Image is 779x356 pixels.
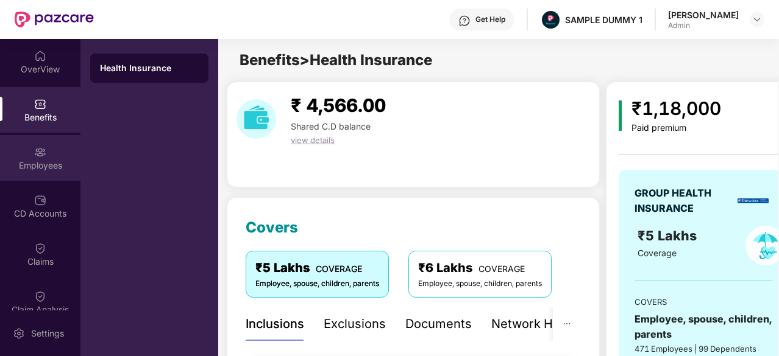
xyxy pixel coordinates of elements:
div: Health Insurance [100,62,199,74]
span: ellipsis [563,319,571,328]
img: svg+xml;base64,PHN2ZyBpZD0iRW1wbG95ZWVzIiB4bWxucz0iaHR0cDovL3d3dy53My5vcmcvMjAwMC9zdmciIHdpZHRoPS... [34,146,46,158]
div: [PERSON_NAME] [668,9,739,21]
span: Benefits > Health Insurance [240,51,432,69]
div: Documents [405,315,472,333]
div: 471 Employees | 99 Dependents [635,343,772,355]
div: Employee, spouse, children, parents [418,278,542,290]
div: Employee, spouse, children, parents [255,278,379,290]
span: Shared C.D balance [291,121,371,131]
img: svg+xml;base64,PHN2ZyBpZD0iU2V0dGluZy0yMHgyMCIgeG1sbnM9Imh0dHA6Ly93d3cudzMub3JnLzIwMDAvc3ZnIiB3aW... [13,327,25,340]
div: Employee, spouse, children, parents [635,312,772,342]
span: ₹5 Lakhs [638,228,700,243]
span: COVERAGE [478,264,525,274]
img: icon [619,100,622,131]
img: svg+xml;base64,PHN2ZyBpZD0iQ2xhaW0iIHhtbG5zPSJodHRwOi8vd3d3LnczLm9yZy8yMDAwL3N2ZyIgd2lkdGg9IjIwIi... [34,290,46,302]
img: Pazcare_Alternative_logo-01-01.png [542,11,560,29]
span: COVERAGE [316,264,362,274]
span: view details [291,135,335,145]
img: New Pazcare Logo [15,12,94,27]
div: GROUP HEALTH INSURANCE [635,186,733,216]
div: Admin [668,21,739,30]
div: Exclusions [324,315,386,333]
div: Network Hospitals [491,315,598,333]
span: ₹ 4,566.00 [291,94,386,116]
img: download [237,99,276,139]
div: ₹6 Lakhs [418,259,542,277]
div: SAMPLE DUMMY 1 [565,14,642,26]
img: insurerLogo [738,198,769,203]
div: Paid premium [631,123,721,133]
div: Get Help [475,15,505,24]
div: ₹5 Lakhs [255,259,379,277]
img: svg+xml;base64,PHN2ZyBpZD0iSG9tZSIgeG1sbnM9Imh0dHA6Ly93d3cudzMub3JnLzIwMDAvc3ZnIiB3aWR0aD0iMjAiIG... [34,50,46,62]
img: svg+xml;base64,PHN2ZyBpZD0iQmVuZWZpdHMiIHhtbG5zPSJodHRwOi8vd3d3LnczLm9yZy8yMDAwL3N2ZyIgd2lkdGg9Ij... [34,98,46,110]
img: svg+xml;base64,PHN2ZyBpZD0iQ0RfQWNjb3VudHMiIGRhdGEtbmFtZT0iQ0QgQWNjb3VudHMiIHhtbG5zPSJodHRwOi8vd3... [34,194,46,206]
button: ellipsis [553,307,581,341]
div: ₹1,18,000 [631,94,721,123]
span: Covers [246,218,298,236]
img: svg+xml;base64,PHN2ZyBpZD0iRHJvcGRvd24tMzJ4MzIiIHhtbG5zPSJodHRwOi8vd3d3LnczLm9yZy8yMDAwL3N2ZyIgd2... [752,15,762,24]
span: Coverage [638,248,677,258]
div: Inclusions [246,315,304,333]
div: COVERS [635,296,772,308]
img: svg+xml;base64,PHN2ZyBpZD0iQ2xhaW0iIHhtbG5zPSJodHRwOi8vd3d3LnczLm9yZy8yMDAwL3N2ZyIgd2lkdGg9IjIwIi... [34,242,46,254]
div: Settings [27,327,68,340]
img: svg+xml;base64,PHN2ZyBpZD0iSGVscC0zMngzMiIgeG1sbnM9Imh0dHA6Ly93d3cudzMub3JnLzIwMDAvc3ZnIiB3aWR0aD... [458,15,471,27]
